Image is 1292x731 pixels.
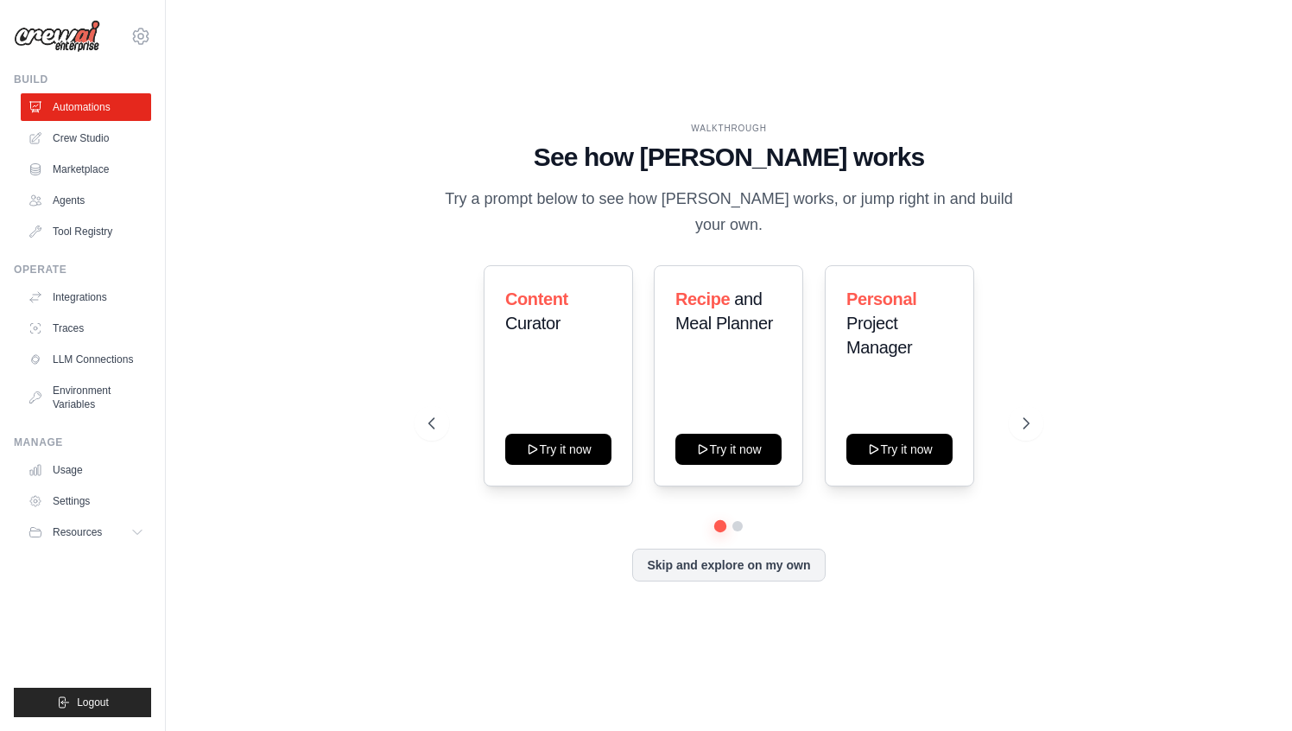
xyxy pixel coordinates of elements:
div: Manage [14,435,151,449]
a: Traces [21,315,151,342]
span: Curator [505,314,560,333]
span: Content [505,289,568,308]
img: Logo [14,20,100,53]
button: Try it now [846,434,953,465]
a: Crew Studio [21,124,151,152]
a: Settings [21,487,151,515]
p: Try a prompt below to see how [PERSON_NAME] works, or jump right in and build your own. [439,187,1019,238]
span: Logout [77,696,109,709]
button: Skip and explore on my own [632,549,825,582]
a: Marketplace [21,156,151,183]
span: Personal [846,289,916,308]
span: and Meal Planner [675,289,773,333]
button: Try it now [505,434,611,465]
span: Project Manager [846,314,912,357]
div: Build [14,73,151,86]
a: Automations [21,93,151,121]
button: Try it now [675,434,782,465]
button: Resources [21,518,151,546]
a: Usage [21,456,151,484]
button: Logout [14,688,151,717]
a: LLM Connections [21,346,151,373]
span: Recipe [675,289,730,308]
a: Environment Variables [21,377,151,418]
a: Integrations [21,283,151,311]
a: Agents [21,187,151,214]
h1: See how [PERSON_NAME] works [428,142,1029,173]
div: Operate [14,263,151,277]
span: Resources [53,525,102,539]
a: Tool Registry [21,218,151,245]
div: WALKTHROUGH [428,122,1029,135]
